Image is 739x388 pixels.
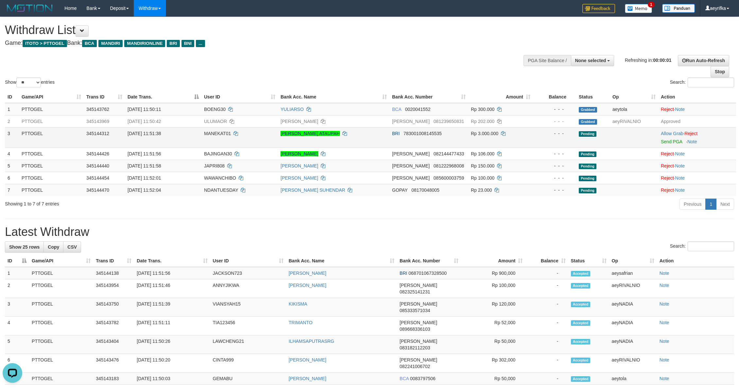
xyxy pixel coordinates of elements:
[670,241,734,251] label: Search:
[5,241,44,253] a: Show 25 rows
[400,326,430,332] span: Copy 089668336103 to clipboard
[525,298,568,317] td: -
[536,118,574,125] div: - - -
[204,187,238,193] span: NDANTUESDAY
[196,40,205,47] span: ...
[210,317,286,335] td: TIA123456
[571,271,591,276] span: Accepted
[210,255,286,267] th: User ID: activate to sort column ascending
[5,225,734,238] h1: Latest Withdraw
[675,163,685,168] a: Note
[93,298,134,317] td: 345143750
[134,335,210,354] td: [DATE] 11:50:26
[461,354,525,373] td: Rp 302,000
[536,106,574,113] div: - - -
[397,255,461,267] th: Bank Acc. Number: activate to sort column ascending
[610,115,658,127] td: aeyRIVALNIO
[86,175,109,181] span: 345144454
[84,91,125,103] th: Trans ID: activate to sort column ascending
[86,119,109,124] span: 345143969
[575,58,606,63] span: None selected
[679,199,706,210] a: Previous
[568,255,609,267] th: Status: activate to sort column ascending
[19,172,84,184] td: PTTOGEL
[19,91,84,103] th: Game/API: activate to sort column ascending
[210,298,286,317] td: VIANSYAH15
[289,283,326,288] a: [PERSON_NAME]
[571,55,614,66] button: None selected
[93,317,134,335] td: 345143782
[571,302,591,307] span: Accepted
[124,40,165,47] span: MANDIRIONLINE
[525,267,568,279] td: -
[525,335,568,354] td: -
[134,317,210,335] td: [DATE] 11:51:11
[128,175,161,181] span: [DATE] 11:52:01
[411,187,439,193] span: Copy 08170048005 to clipboard
[471,151,494,156] span: Rp 106.000
[128,119,161,124] span: [DATE] 11:50:42
[5,267,29,279] td: 1
[29,267,93,279] td: PTTOGEL
[661,187,674,193] a: Reject
[536,175,574,181] div: - - -
[582,4,615,13] img: Feedback.jpg
[471,175,494,181] span: Rp 100.000
[609,354,657,373] td: aeyRIVALNIO
[670,78,734,87] label: Search:
[134,267,210,279] td: [DATE] 11:51:56
[400,283,437,288] span: [PERSON_NAME]
[19,103,84,115] td: PTTOGEL
[400,339,437,344] span: [PERSON_NAME]
[93,373,134,385] td: 345143183
[468,91,533,103] th: Amount: activate to sort column ascending
[658,172,736,184] td: ·
[571,339,591,344] span: Accepted
[661,131,684,136] span: ·
[5,335,29,354] td: 5
[5,198,303,207] div: Showing 1 to 7 of 7 entries
[210,335,286,354] td: LAWCHENG21
[571,320,591,326] span: Accepted
[93,267,134,279] td: 345144138
[289,376,326,381] a: [PERSON_NAME]
[661,131,683,136] a: Allow Grab
[625,57,671,62] span: Refreshing in:
[404,131,442,136] span: Copy 783001008145535 to clipboard
[63,241,81,253] a: CSV
[210,279,286,298] td: ANNYJIKWA
[134,279,210,298] td: [DATE] 11:51:46
[19,127,84,148] td: PTTOGEL
[579,188,596,193] span: Pending
[43,241,63,253] a: Copy
[3,3,22,22] button: Open LiveChat chat widget
[134,255,210,267] th: Date Trans.: activate to sort column ascending
[289,320,313,325] a: TRIMANTO
[571,376,591,382] span: Accepted
[289,339,334,344] a: ILHAMSAPUTRASRG
[661,151,674,156] a: Reject
[392,163,430,168] span: [PERSON_NAME]
[5,148,19,160] td: 4
[661,175,674,181] a: Reject
[658,160,736,172] td: ·
[204,131,231,136] span: MANEKAT01
[48,244,59,250] span: Copy
[684,131,697,136] a: Reject
[434,151,464,156] span: Copy 082144477433 to clipboard
[660,283,669,288] a: Note
[661,139,682,144] a: Send PGA
[579,119,597,125] span: Grabbed
[434,175,464,181] span: Copy 085600003759 to clipboard
[625,4,652,13] img: Button%20Memo.svg
[579,131,596,137] span: Pending
[675,187,685,193] a: Note
[461,373,525,385] td: Rp 50,000
[461,279,525,298] td: Rp 100,000
[86,163,109,168] span: 345144440
[471,119,494,124] span: Rp 202.000
[408,271,447,276] span: Copy 068701067328500 to clipboard
[281,187,345,193] a: [PERSON_NAME] SUHENDAR
[201,91,278,103] th: User ID: activate to sort column ascending
[204,151,232,156] span: BAJINGAN30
